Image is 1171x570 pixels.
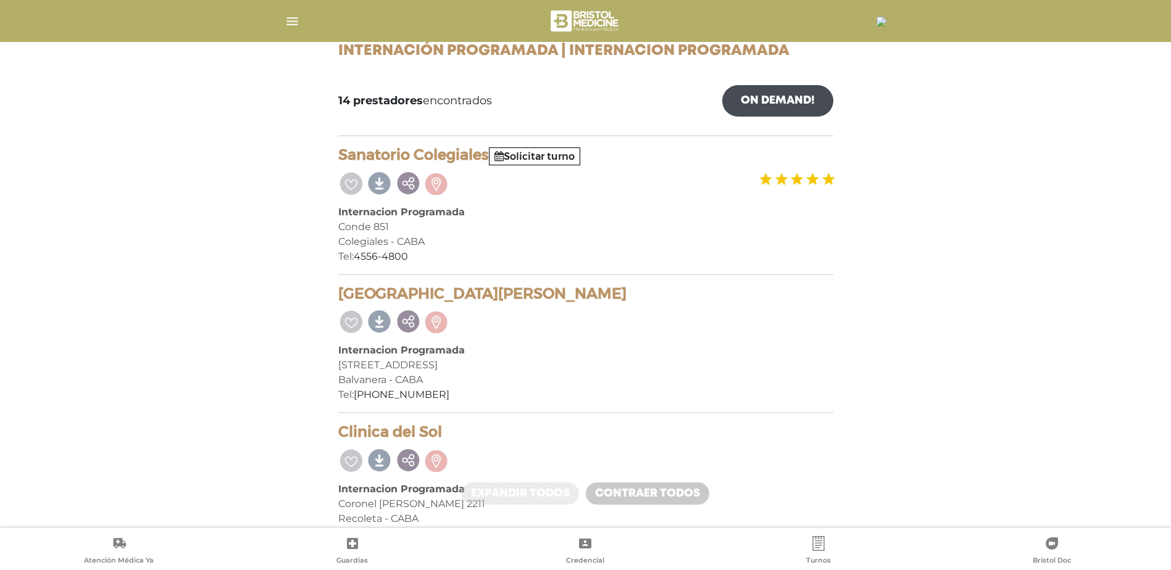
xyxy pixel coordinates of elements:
span: Atención Médica Ya [84,556,154,567]
a: Solicitar turno [494,151,575,162]
img: Cober_menu-lines-white.svg [285,14,300,29]
a: Expandir todos [462,482,579,505]
div: Tel: [338,526,833,541]
a: Guardias [236,536,469,568]
div: Recoleta - CABA [338,511,833,526]
span: Bristol Doc [1033,556,1071,567]
img: bristol-medicine-blanco.png [549,6,622,36]
b: 14 prestadores [338,94,423,107]
h4: Sanatorio Colegiales [338,146,833,164]
h4: [GEOGRAPHIC_DATA][PERSON_NAME] [338,285,833,303]
img: 30585 [877,17,886,27]
div: [STREET_ADDRESS] [338,358,833,373]
h4: Clinica del Sol [338,423,833,441]
img: estrellas_badge.png [757,165,835,193]
span: Credencial [566,556,604,567]
div: Tel: [338,249,833,264]
a: Turnos [702,536,935,568]
a: 4556-4800 [354,250,408,262]
b: Internacion Programada [338,206,465,218]
a: [PHONE_NUMBER] [354,389,449,400]
div: Conde 851 [338,220,833,234]
h1: Internación Programada | Internacion Programada [338,43,833,60]
div: Coronel [PERSON_NAME] 2211 [338,497,833,511]
a: On Demand! [722,85,833,117]
a: Credencial [469,536,702,568]
a: Contraer todos [586,482,709,505]
a: Bristol Doc [935,536,1169,568]
b: Internacion Programada [338,344,465,356]
div: Balvanera - CABA [338,373,833,387]
span: Guardias [336,556,368,567]
div: Colegiales - CABA [338,234,833,249]
span: Turnos [806,556,831,567]
b: Internacion Programada [338,483,465,495]
a: Atención Médica Ya [2,536,236,568]
div: Tel: [338,387,833,402]
span: encontrados [338,93,492,109]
